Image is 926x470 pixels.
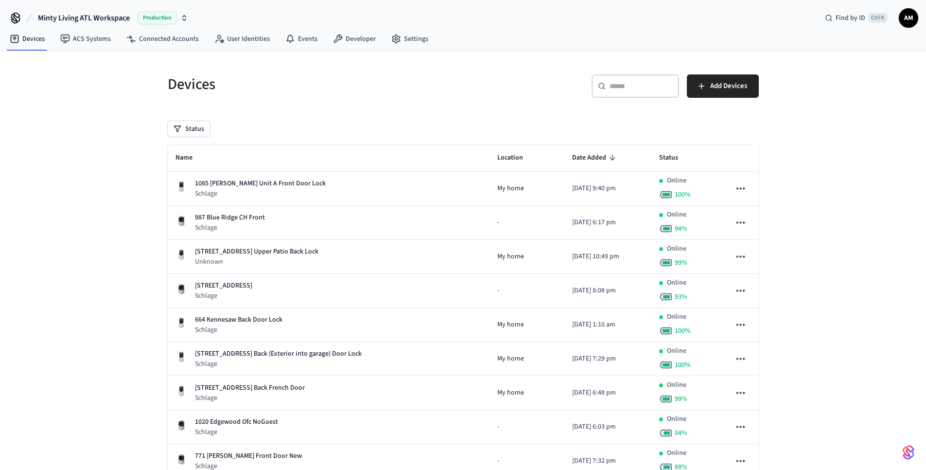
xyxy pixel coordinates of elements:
span: 99 % [675,394,687,404]
p: [STREET_ADDRESS] Back (Exterior into garage) Door Lock [195,349,362,359]
p: 771 [PERSON_NAME] Front Door New [195,451,302,461]
a: User Identities [207,30,278,48]
p: [DATE] 6:03 pm [572,422,644,432]
p: Online [667,210,686,220]
a: Connected Accounts [119,30,207,48]
span: 100 % [675,190,691,199]
span: 93 % [675,292,687,302]
span: My home [497,252,524,262]
p: Unknown [195,257,318,267]
p: [DATE] 9:40 pm [572,183,644,194]
p: 664 Kennesaw Back Door Lock [195,315,282,325]
p: [DATE] 10:49 pm [572,252,644,262]
span: My home [497,183,524,194]
span: Add Devices [710,80,747,92]
p: Online [667,312,686,322]
span: 84 % [675,428,687,438]
span: Status [659,150,691,165]
p: Schlage [195,223,265,233]
span: 100 % [675,326,691,336]
img: Schlage Sense Smart Deadbolt with Camelot Trim, Front [175,283,187,295]
span: Find by ID [836,13,865,23]
div: Find by IDCtrl K [817,9,895,27]
a: Devices [2,30,52,48]
p: Schlage [195,189,326,199]
img: Yale Assure Touchscreen Wifi Smart Lock, Satin Nickel, Front [175,351,187,363]
img: Schlage Sense Smart Deadbolt with Camelot Trim, Front [175,419,187,431]
img: Yale Assure Touchscreen Wifi Smart Lock, Satin Nickel, Front [175,385,187,397]
p: 1020 Edgewood Ofc NoGuest [195,417,278,427]
button: Add Devices [687,74,759,98]
p: [DATE] 8:08 pm [572,286,644,296]
p: Schlage [195,291,252,301]
p: [DATE] 6:48 pm [572,388,644,398]
img: SeamLogoGradient.69752ec5.svg [903,445,914,460]
span: - [497,456,499,466]
p: Online [667,244,686,254]
p: Online [667,346,686,356]
p: [STREET_ADDRESS] [195,281,252,291]
span: Location [497,150,536,165]
span: Production [138,12,176,24]
a: Developer [325,30,384,48]
a: Events [278,30,325,48]
p: Online [667,278,686,288]
p: Schlage [195,359,362,369]
p: [DATE] 6:17 pm [572,217,644,228]
p: Schlage [195,393,305,403]
p: 987 Blue Ridge CH Front [195,213,265,223]
h5: Devices [168,74,457,94]
p: Schlage [195,325,282,335]
span: My home [497,388,524,398]
span: - [497,217,499,228]
span: Minty Living ATL Workspace [38,12,130,24]
p: Online [667,448,686,458]
span: 99 % [675,258,687,268]
img: Schlage Sense Smart Deadbolt with Camelot Trim, Front [175,215,187,227]
a: ACS Systems [52,30,119,48]
p: Schlage [195,427,278,437]
img: Yale Assure Touchscreen Wifi Smart Lock, Satin Nickel, Front [175,317,187,329]
p: [STREET_ADDRESS] Upper Patio Back Lock [195,247,318,257]
span: - [497,286,499,296]
span: My home [497,354,524,364]
p: Online [667,380,686,390]
img: Schlage Sense Smart Deadbolt with Camelot Trim, Front [175,453,187,465]
span: 100 % [675,360,691,370]
p: [DATE] 7:32 pm [572,456,644,466]
p: 1085 [PERSON_NAME] Unit A Front Door Lock [195,179,326,189]
button: AM [899,8,918,28]
a: Settings [384,30,436,48]
span: AM [900,9,917,27]
img: Yale Assure Touchscreen Wifi Smart Lock, Satin Nickel, Front [175,249,187,261]
p: Online [667,176,686,186]
p: [DATE] 1:10 am [572,320,644,330]
span: Ctrl K [868,13,887,23]
button: Status [168,121,210,137]
p: [STREET_ADDRESS] Back French Door [195,383,305,393]
p: Online [667,414,686,424]
span: 94 % [675,224,687,234]
span: My home [497,320,524,330]
span: Name [175,150,205,165]
span: Date Added [572,150,619,165]
span: - [497,422,499,432]
p: [DATE] 7:29 pm [572,354,644,364]
img: Yale Assure Touchscreen Wifi Smart Lock, Satin Nickel, Front [175,181,187,193]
